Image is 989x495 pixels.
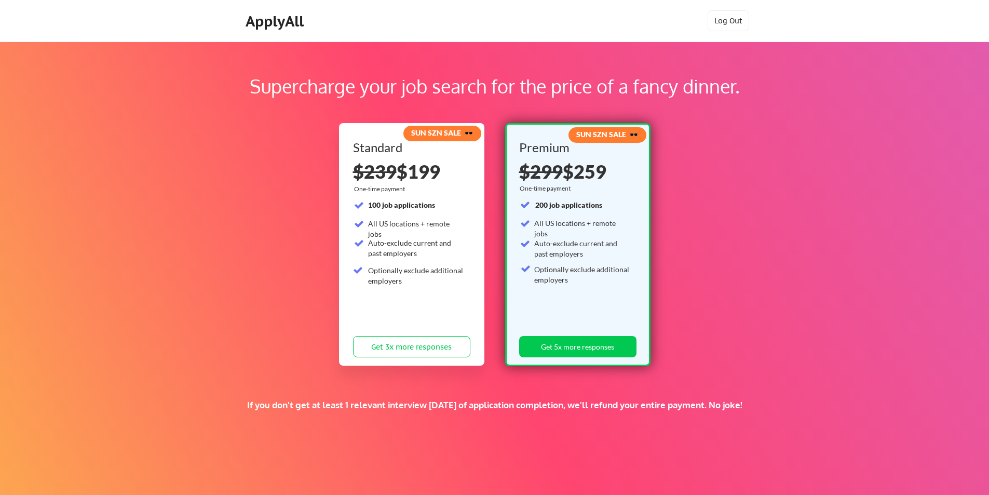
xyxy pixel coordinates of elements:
div: Optionally exclude additional employers [534,264,630,285]
div: If you don't get at least 1 relevant interview [DATE] of application completion, we'll refund you... [180,399,809,411]
div: One-time payment [354,185,408,193]
s: $239 [353,160,397,183]
button: Get 5x more responses [519,336,636,357]
strong: 200 job applications [535,200,602,209]
div: Optionally exclude additional employers [368,265,464,286]
button: Log Out [708,10,749,31]
div: Premium [519,141,633,154]
s: $299 [519,160,563,183]
strong: SUN SZN SALE 🕶️ [411,128,473,137]
div: Auto-exclude current and past employers [534,238,630,259]
div: Supercharge your job search for the price of a fancy dinner. [66,72,923,100]
button: Get 3x more responses [353,336,470,357]
div: One-time payment [520,184,574,193]
div: ApplyAll [246,12,307,30]
strong: 100 job applications [368,200,435,209]
div: All US locations + remote jobs [534,218,630,238]
div: $259 [519,162,633,181]
strong: SUN SZN SALE 🕶️ [576,130,638,139]
div: Standard [353,141,467,154]
div: Auto-exclude current and past employers [368,238,464,258]
div: $199 [353,162,470,181]
div: All US locations + remote jobs [368,219,464,239]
